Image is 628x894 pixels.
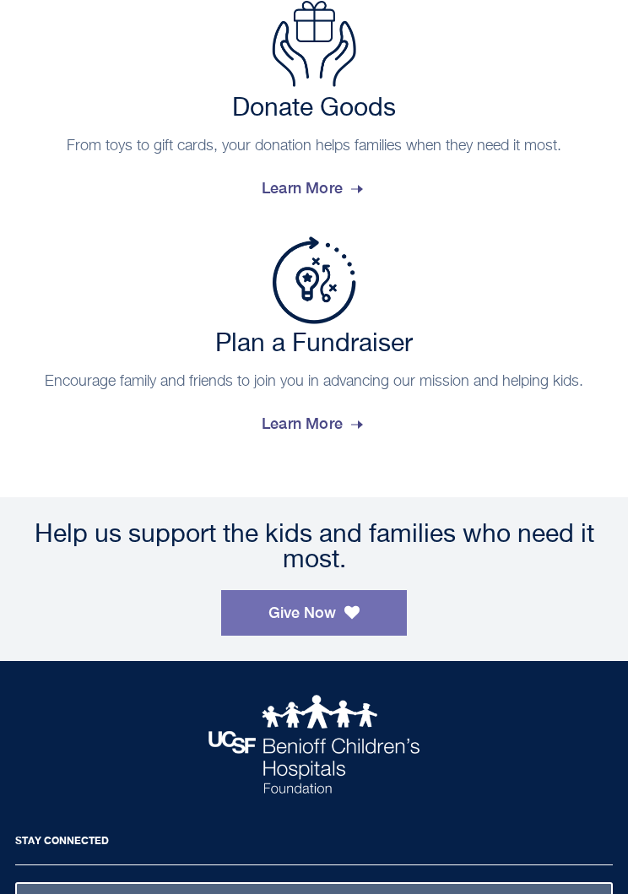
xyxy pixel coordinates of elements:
h2: Plan a Fundraiser [24,329,604,360]
p: From toys to gift cards, your donation helps families when they need it most. [24,136,604,157]
h2: Donate Goods [24,94,604,124]
img: Plan a Fundraiser [272,236,356,324]
a: Donate Goods Donate Goods From toys to gift cards, your donation helps families when they need it... [15,1,613,211]
h2: Stay Connected [15,824,613,865]
a: Give Now [221,590,407,636]
a: Plan a Fundraiser Plan a Fundraiser Encourage family and friends to join you in advancing our mis... [15,236,613,447]
div: Help us support the kids and families who need it most. [15,523,613,573]
p: Encourage family and friends to join you in advancing our mission and helping kids. [24,371,604,393]
img: UCSF Benioff Children's Hospitals [208,695,420,794]
img: Donate Goods [272,1,356,87]
span: Learn More [262,165,366,211]
span: Learn More [262,401,366,447]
